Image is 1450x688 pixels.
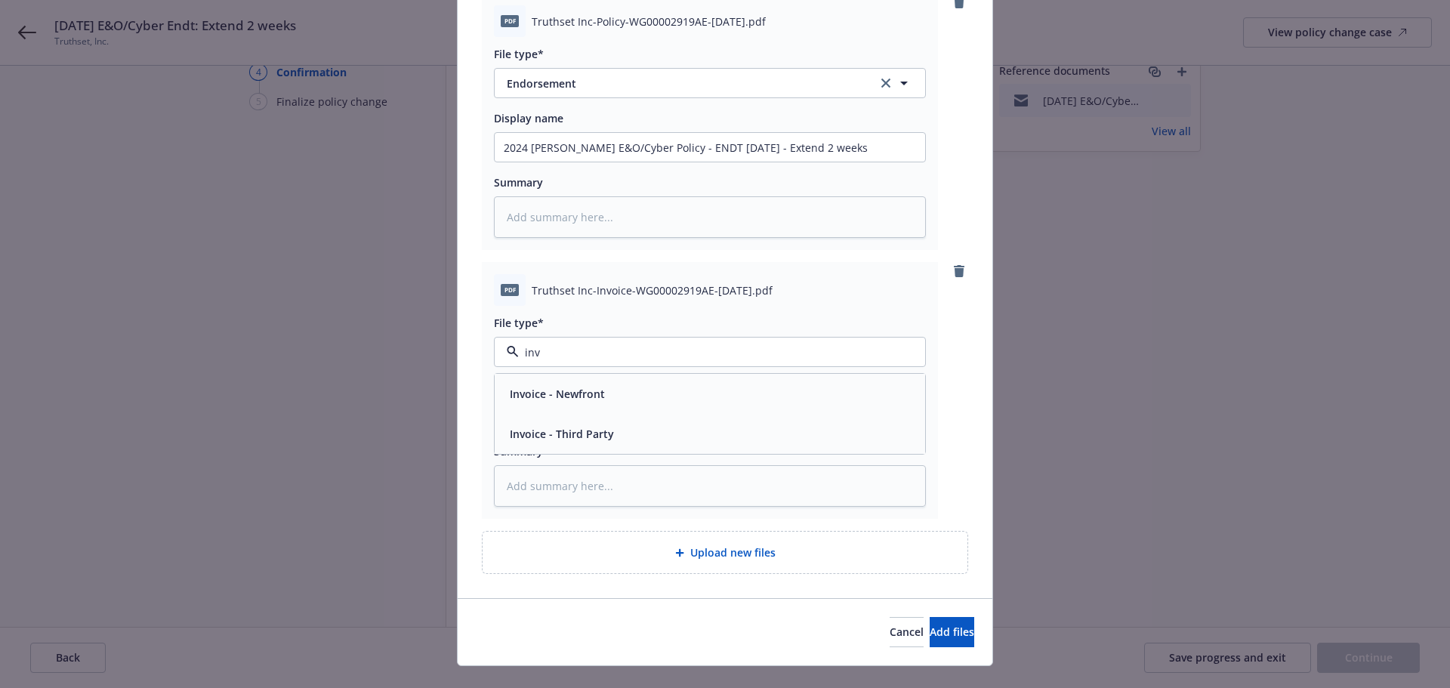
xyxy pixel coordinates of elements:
[690,545,776,560] span: Upload new files
[494,316,544,330] span: File type*
[507,76,856,91] span: Endorsement
[482,531,968,574] div: Upload new files
[877,74,895,92] a: clear selection
[494,111,563,125] span: Display name
[930,617,974,647] button: Add files
[950,262,968,280] a: remove
[501,284,519,295] span: pdf
[494,175,543,190] span: Summary
[501,15,519,26] span: pdf
[890,625,924,639] span: Cancel
[494,47,544,61] span: File type*
[532,282,773,298] span: Truthset Inc-Invoice-WG00002919AE-[DATE].pdf
[930,625,974,639] span: Add files
[519,344,895,360] input: Filter by keyword
[510,426,614,442] button: Invoice - Third Party
[494,68,926,98] button: Endorsementclear selection
[510,386,605,402] button: Invoice - Newfront
[532,14,766,29] span: Truthset Inc-Policy-WG00002919AE-[DATE].pdf
[495,133,925,162] input: Add display name here...
[890,617,924,647] button: Cancel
